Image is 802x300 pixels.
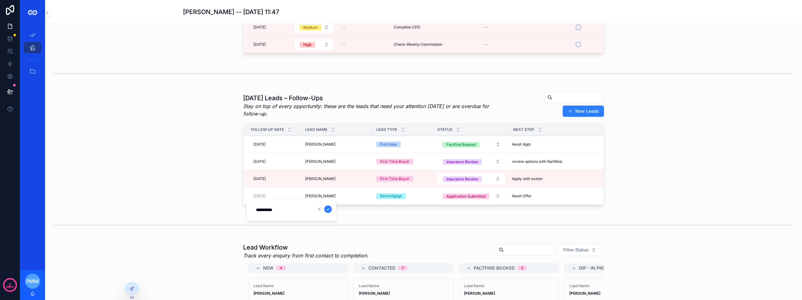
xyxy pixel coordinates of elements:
[305,159,336,164] span: [PERSON_NAME]
[482,39,572,49] a: --
[342,25,346,30] span: --
[563,106,604,117] button: New Leads
[251,157,298,167] a: [DATE]
[253,291,284,296] strong: [PERSON_NAME]
[305,194,336,199] span: [PERSON_NAME]
[305,176,336,181] span: [PERSON_NAME]
[446,159,478,165] div: Insurance Review
[294,21,334,33] a: Select Button
[253,194,266,199] span: [DATE]
[391,39,474,49] a: Check Weekly Commission
[380,142,397,147] div: Purchase
[253,42,266,47] span: [DATE]
[251,174,298,184] a: [DATE]
[243,94,501,102] h1: [DATE] Leads – Follow-Ups
[263,265,273,271] span: New
[359,291,390,296] strong: [PERSON_NAME]
[513,127,534,132] span: Next Step
[391,22,474,32] a: Complete CPD
[243,102,501,117] em: Stay on top of every opportunity: these are the leads that need your attention [DATE] or are over...
[437,173,506,185] a: Select Button
[512,142,531,147] span: Await Appt
[402,266,404,271] div: 7
[183,8,279,16] h1: [PERSON_NAME] -- [DATE] 11:47
[253,176,266,181] span: [DATE]
[438,190,505,202] button: Select Button
[438,173,505,184] button: Select Button
[342,42,346,47] span: --
[380,159,409,164] div: First Time Buyer
[243,243,368,252] h1: Lead Workflow
[305,159,369,164] a: [PERSON_NAME]
[446,194,486,199] div: Application Submitted
[512,194,532,199] span: Await Offer
[446,176,478,182] div: Insurance Review
[305,127,327,132] span: Lead Name
[446,142,476,147] div: Factfind Booked
[509,139,597,149] a: Await Appt
[464,283,554,288] span: Lead Name
[437,127,452,132] span: Status
[243,252,368,259] em: Track every enquiry from first contact to completion.
[253,283,343,288] span: Lead Name
[251,191,298,201] a: [DATE]
[305,142,336,147] span: [PERSON_NAME]
[305,176,369,181] a: [PERSON_NAME]
[512,176,543,181] span: Apply with exeter
[253,142,266,147] span: [DATE]
[437,138,506,150] a: Select Button
[521,266,523,271] div: 2
[359,283,448,288] span: Lead Name
[569,291,600,296] strong: [PERSON_NAME]
[474,265,515,271] span: Factfind Booked
[482,22,572,32] a: --
[380,176,409,182] div: First Time Buyer
[342,42,384,47] a: --
[251,22,287,32] a: [DATE]
[376,127,397,132] span: Lead Type
[563,247,589,253] span: Filter Status
[342,25,384,30] a: --
[253,159,266,164] span: [DATE]
[512,159,562,164] span: review options with NatWest
[437,190,506,202] a: Select Button
[26,277,39,285] span: PMM
[303,25,318,30] div: Medium
[464,291,495,296] strong: [PERSON_NAME]
[558,244,601,256] button: Select Button
[579,265,620,271] span: DIP - In Progress
[6,284,14,289] p: days
[376,142,430,147] a: Purchase
[294,22,334,33] button: Select Button
[438,139,505,150] button: Select Button
[376,159,430,164] a: First Time Buyer
[253,25,266,30] span: [DATE]
[8,282,11,288] p: 2
[303,42,311,48] div: High
[394,25,420,30] span: Complete CPD
[438,156,505,167] button: Select Button
[251,39,287,49] a: [DATE]
[509,157,597,167] a: review options with NatWest
[569,283,659,288] span: Lead Name
[305,194,369,199] a: [PERSON_NAME]
[376,176,430,182] a: First Time Buyer
[437,156,506,168] a: Select Button
[368,265,395,271] span: Contacted
[20,25,45,85] div: scrollable content
[28,8,38,18] img: App logo
[251,139,298,149] a: [DATE]
[509,174,597,184] a: Apply with exeter
[251,127,284,132] span: Follow Up Date
[280,266,282,271] div: 4
[394,42,442,47] span: Check Weekly Commission
[376,193,430,199] a: Remortgage
[484,25,488,30] div: --
[509,191,597,201] a: Await Offer
[380,193,402,199] div: Remortgage
[484,42,488,47] div: --
[294,39,334,50] button: Select Button
[305,142,369,147] a: [PERSON_NAME]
